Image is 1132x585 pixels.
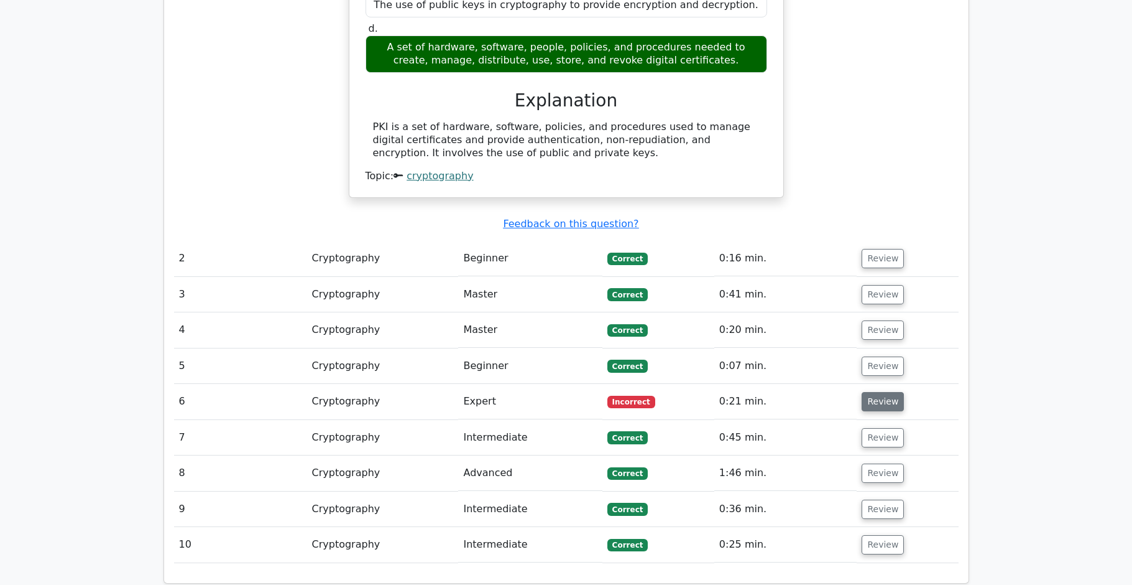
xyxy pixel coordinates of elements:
[607,503,648,515] span: Correct
[307,420,459,456] td: Cryptography
[607,288,648,301] span: Correct
[458,312,602,348] td: Master
[458,277,602,312] td: Master
[607,360,648,372] span: Correct
[714,312,857,348] td: 0:20 min.
[307,492,459,527] td: Cryptography
[307,241,459,276] td: Cryptography
[174,420,307,456] td: 7
[714,456,857,491] td: 1:46 min.
[366,170,767,183] div: Topic:
[307,277,459,312] td: Cryptography
[174,492,307,527] td: 9
[862,392,904,411] button: Review
[607,467,648,480] span: Correct
[714,349,857,384] td: 0:07 min.
[307,384,459,419] td: Cryptography
[458,456,602,491] td: Advanced
[503,218,638,230] a: Feedback on this question?
[458,527,602,563] td: Intermediate
[862,321,904,340] button: Review
[307,312,459,348] td: Cryptography
[307,527,459,563] td: Cryptography
[714,527,857,563] td: 0:25 min.
[307,349,459,384] td: Cryptography
[307,456,459,491] td: Cryptography
[607,324,648,337] span: Correct
[862,500,904,519] button: Review
[607,253,648,265] span: Correct
[458,384,602,419] td: Expert
[862,249,904,268] button: Review
[862,285,904,304] button: Review
[407,170,473,182] a: cryptography
[714,384,857,419] td: 0:21 min.
[458,492,602,527] td: Intermediate
[607,431,648,444] span: Correct
[862,357,904,376] button: Review
[373,121,760,159] div: PKI is a set of hardware, software, policies, and procedures used to manage digital certificates ...
[607,396,655,408] span: Incorrect
[174,527,307,563] td: 10
[607,539,648,551] span: Correct
[174,312,307,348] td: 4
[458,241,602,276] td: Beginner
[714,277,857,312] td: 0:41 min.
[174,241,307,276] td: 2
[862,535,904,555] button: Review
[174,349,307,384] td: 5
[458,420,602,456] td: Intermediate
[714,492,857,527] td: 0:36 min.
[174,384,307,419] td: 6
[373,90,760,111] h3: Explanation
[174,277,307,312] td: 3
[714,241,857,276] td: 0:16 min.
[862,464,904,483] button: Review
[366,35,767,73] div: A set of hardware, software, people, policies, and procedures needed to create, manage, distribut...
[458,349,602,384] td: Beginner
[174,456,307,491] td: 8
[714,420,857,456] td: 0:45 min.
[369,22,378,34] span: d.
[862,428,904,447] button: Review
